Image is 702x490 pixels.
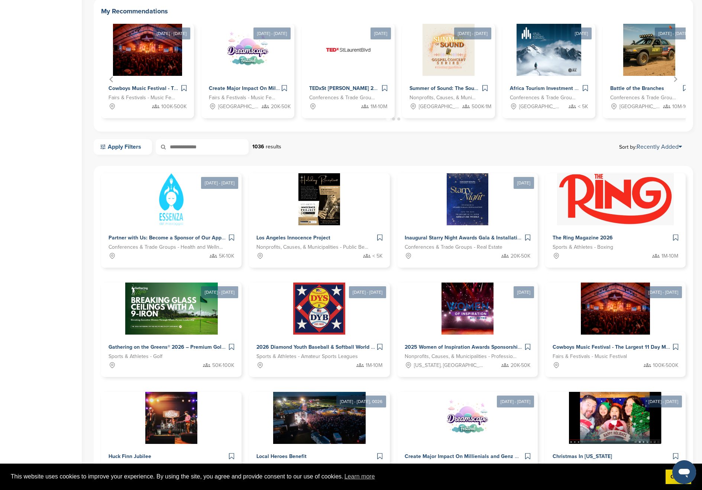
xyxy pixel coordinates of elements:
[309,94,376,102] span: Conferences & Trade Groups - Entertainment
[397,271,538,377] a: [DATE] Sponsorpitch & 2025 Women of Inspiration Awards Sponsorship Nonprofits, Causes, & Municipa...
[670,74,680,84] button: Next slide
[472,103,491,111] span: 500K-1M
[343,471,376,482] a: learn more about cookies
[441,283,494,335] img: Sponsorpitch &
[672,103,696,111] span: 10M-100M
[511,361,530,370] span: 20K-50K
[309,85,582,91] span: TEDxSt [PERSON_NAME] 2026 ([GEOGRAPHIC_DATA], [GEOGRAPHIC_DATA]) – Let’s Create Something Inspiring
[94,139,152,155] a: Apply Filters
[441,392,494,444] img: Sponsorpitch &
[109,94,175,102] span: Fairs & Festivals - Music Festival
[201,12,294,118] a: [DATE] - [DATE] Sponsorpitch & Create Major Impact On Millienials and Genz With Dreamscape Music ...
[581,283,650,335] img: Sponsorpitch &
[273,392,366,444] img: Sponsorpitch &
[256,235,330,241] span: Los Angeles Innocence Project
[109,344,331,350] span: Gathering on the Greens® 2026 – Premium Golf & Executive Women Sponsorship Experience
[672,460,696,484] iframe: Button to launch messaging window
[655,28,692,39] div: [DATE] - [DATE]
[159,173,183,225] img: Sponsorpitch &
[514,177,534,189] div: [DATE]
[256,462,331,470] span: Fairs & Festivals - Music Festival
[502,24,595,118] div: 5 of 10
[410,85,509,91] span: Summer of Sound: The Sound That Unites
[256,344,419,350] span: 2026 Diamond Youth Baseball & Softball World Series Sponsorships
[109,462,174,470] span: Arts & Entertainment - Music
[571,28,592,39] div: [DATE]
[610,94,677,102] span: Conferences & Trade Groups - Entertainment
[397,161,538,268] a: [DATE] Sponsorpitch & Inaugural Starry Night Awards Gala & Installation Conferences & Trade Group...
[349,286,386,298] div: [DATE] - [DATE]
[201,24,294,118] div: 2 of 10
[336,396,386,407] div: [DATE] - [DATE], 0026
[101,6,686,16] h2: My Recommendations
[209,94,276,102] span: Fairs & Festivals - Music Festival
[256,243,371,251] span: Nonprofits, Causes, & Municipalities - Public Benefit
[386,117,390,121] button: Go to page 1
[514,286,534,298] div: [DATE]
[405,243,502,251] span: Conferences & Trade Groups - Real Estate
[397,380,538,486] a: [DATE] - [DATE] Sponsorpitch & Create Major Impact On Millienials and Genz With Dreamscape Music ...
[109,453,151,460] span: Huck Finn Jubilee
[502,12,595,118] a: [DATE] Sponsorpitch & Africa Tourism Investment Conference - Lead Sponsor Conferences & Trade Gro...
[553,453,612,460] span: Christmas In [US_STATE]
[405,352,519,361] span: Nonprofits, Causes, & Municipalities - Professional Development
[109,85,313,91] span: Cowboys Music Festival - The Largest 11 Day Music Festival in [GEOGRAPHIC_DATA]
[252,144,264,150] strong: 1036
[101,161,242,268] a: [DATE] - [DATE] Sponsorpitch & Partner with Us: Become a Sponsor of Our App Conferences & Trade G...
[397,117,400,120] button: Go to page 3
[619,103,661,111] span: [GEOGRAPHIC_DATA], [GEOGRAPHIC_DATA], [US_STATE][GEOGRAPHIC_DATA], [GEOGRAPHIC_DATA], [GEOGRAPHIC...
[109,235,221,241] span: Partner with Us: Become a Sponsor of Our App
[545,173,686,268] a: Sponsorpitch & The Ring Magazine 2026 Sports & Athletes - Boxing 1M-10M
[653,361,678,370] span: 100K-500K
[371,28,391,39] div: [DATE]
[419,103,460,111] span: [GEOGRAPHIC_DATA], [GEOGRAPHIC_DATA]
[253,28,291,39] div: [DATE] - [DATE]
[256,453,307,460] span: Local Heroes Benefit
[101,392,242,486] a: Sponsorpitch & Huck Finn Jubilee Arts & Entertainment - Music 20K-50K
[249,173,389,268] a: Sponsorpitch & Los Angeles Innocence Project Nonprofits, Causes, & Municipalities - Public Benefi...
[423,24,475,76] img: Sponsorpitch &
[372,252,382,260] span: < 5K
[610,85,664,91] span: Battle of the Branches
[101,271,242,377] a: [DATE] - [DATE] Sponsorpitch & Gathering on the Greens® 2026 – Premium Golf & Executive Women Spo...
[109,243,223,251] span: Conferences & Trade Groups - Health and Wellness
[637,143,682,151] a: Recently Added
[101,24,194,118] div: 1 of 10
[414,361,486,370] span: [US_STATE], [GEOGRAPHIC_DATA]
[603,24,696,118] div: 6 of 10
[511,252,530,260] span: 20K-50K
[302,12,395,118] a: [DATE] Sponsorpitch & TEDxSt [PERSON_NAME] 2026 ([GEOGRAPHIC_DATA], [GEOGRAPHIC_DATA]) – Let’s Cr...
[266,144,281,150] span: results
[153,28,190,39] div: [DATE] - [DATE]
[402,24,495,118] div: 4 of 10
[645,396,682,407] div: [DATE] - [DATE]
[405,462,479,470] span: Fairs & Festivals - Music Festival
[553,462,631,470] span: Fairs & Festivals - Holiday Festival
[249,271,389,377] a: [DATE] - [DATE] Sponsorpitch & 2026 Diamond Youth Baseball & Softball World Series Sponsorships S...
[553,235,613,241] span: The Ring Magazine 2026
[109,352,162,361] span: Sports & Athletes - Golf
[161,103,187,111] span: 100K-500K
[553,243,613,251] span: Sports & Athletes - Boxing
[645,286,682,298] div: [DATE] - [DATE]
[201,177,238,189] div: [DATE] - [DATE]
[553,352,627,361] span: Fairs & Festivals - Music Festival
[293,283,345,335] img: Sponsorpitch &
[666,470,691,484] a: dismiss cookie message
[302,24,395,118] div: 3 of 10
[661,252,678,260] span: 1M-10M
[578,103,588,111] span: < 5K
[209,85,398,91] span: Create Major Impact On Millienials and Genz With Dreamscape Music Festival
[454,28,491,39] div: [DATE] - [DATE]
[497,396,534,407] div: [DATE] - [DATE]
[11,471,660,482] span: This website uses cookies to improve your experience. By using the site, you agree and provide co...
[557,173,674,225] img: Sponsorpitch &
[447,173,488,225] img: Sponsorpitch &
[366,361,382,370] span: 1M-10M
[218,103,260,111] span: [GEOGRAPHIC_DATA], [GEOGRAPHIC_DATA]
[405,235,523,241] span: Inaugural Starry Night Awards Gala & Installation
[101,116,686,122] ul: Select a slide to show
[222,24,274,76] img: Sponsorpitch &
[517,24,581,76] img: Sponsorpitch &
[392,117,395,120] button: Go to page 2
